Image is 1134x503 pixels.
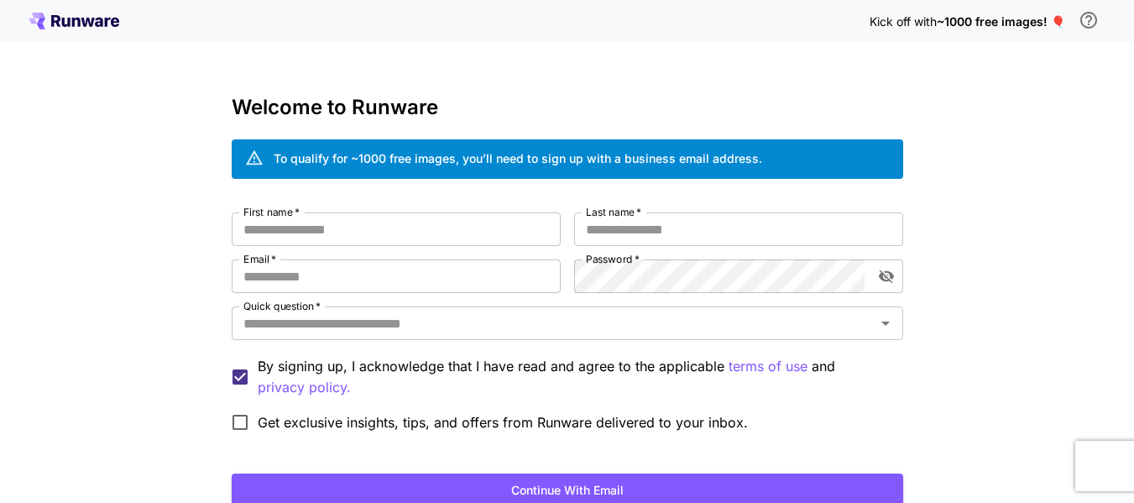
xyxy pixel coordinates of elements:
[870,14,937,29] span: Kick off with
[243,205,300,219] label: First name
[258,356,890,398] p: By signing up, I acknowledge that I have read and agree to the applicable and
[258,377,351,398] p: privacy policy.
[232,96,903,119] h3: Welcome to Runware
[874,312,897,335] button: Open
[729,356,807,377] button: By signing up, I acknowledge that I have read and agree to the applicable and privacy policy.
[871,261,901,291] button: toggle password visibility
[243,252,276,266] label: Email
[1072,3,1105,37] button: In order to qualify for free credit, you need to sign up with a business email address and click ...
[586,205,641,219] label: Last name
[586,252,640,266] label: Password
[729,356,807,377] p: terms of use
[258,412,748,432] span: Get exclusive insights, tips, and offers from Runware delivered to your inbox.
[258,377,351,398] button: By signing up, I acknowledge that I have read and agree to the applicable terms of use and
[937,14,1065,29] span: ~1000 free images! 🎈
[243,299,321,313] label: Quick question
[274,149,762,167] div: To qualify for ~1000 free images, you’ll need to sign up with a business email address.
